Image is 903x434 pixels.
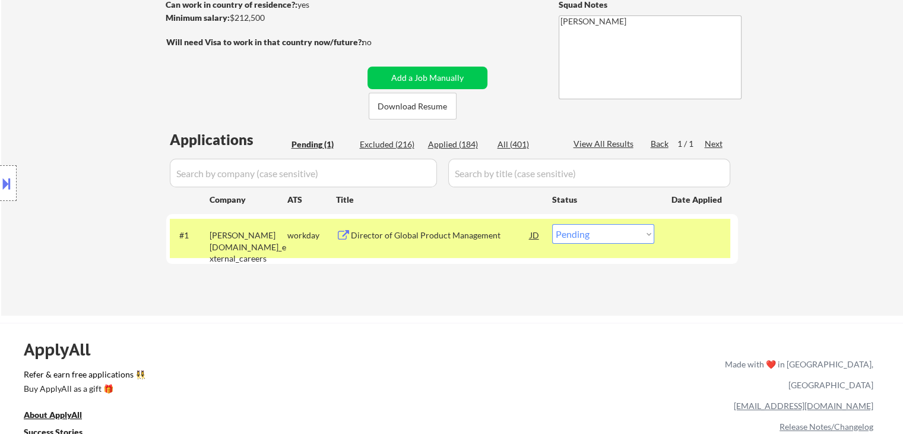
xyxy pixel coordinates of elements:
a: Release Notes/Changelog [780,422,873,432]
div: Back [651,138,670,150]
div: Date Applied [671,194,724,206]
div: $212,500 [166,12,363,24]
div: Pending (1) [292,139,351,150]
div: Title [336,194,541,206]
div: ApplyAll [24,339,104,360]
a: [EMAIL_ADDRESS][DOMAIN_NAME] [734,401,873,411]
a: Buy ApplyAll as a gift 🎁 [24,383,142,398]
strong: Minimum salary: [166,12,230,23]
div: workday [287,229,336,241]
button: Download Resume [369,93,457,119]
div: All (401) [498,139,557,150]
div: Status [552,188,654,210]
div: JD [529,224,541,246]
button: Add a Job Manually [367,67,487,89]
div: Made with ❤️ in [GEOGRAPHIC_DATA], [GEOGRAPHIC_DATA] [720,354,873,395]
div: Excluded (216) [360,139,419,150]
strong: Will need Visa to work in that country now/future?: [166,37,364,47]
input: Search by title (case sensitive) [448,159,730,187]
u: About ApplyAll [24,410,82,420]
a: Refer & earn free applications 👯‍♀️ [24,370,477,383]
div: Next [705,138,724,150]
input: Search by company (case sensitive) [170,159,437,187]
div: 1 / 1 [677,138,705,150]
a: About ApplyAll [24,409,99,424]
div: ATS [287,194,336,206]
div: no [362,36,396,48]
div: View All Results [574,138,637,150]
div: Director of Global Product Management [351,229,530,241]
div: Applications [170,133,287,147]
div: Buy ApplyAll as a gift 🎁 [24,385,142,393]
div: Applied (184) [428,139,487,150]
div: [PERSON_NAME][DOMAIN_NAME]_external_careers [210,229,287,265]
div: Company [210,194,287,206]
